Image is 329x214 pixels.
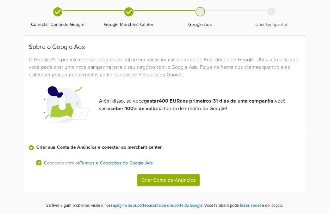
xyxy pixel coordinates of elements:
p: Concordo com os [44,160,153,167]
p: Você também pode a aplicação. [203,202,283,209]
label: Criar sua Conta de Anúncios e conectar ao merchant center [36,144,300,151]
span: Google Merchant Center [96,21,162,28]
span: Criar Campanha [238,21,304,28]
div: O Google Ads permite colocar publicidade online em várias formas na Rede de Publicidade do Google... [24,56,305,79]
span: Google Ads [167,21,233,28]
a: página de suporte [115,203,146,208]
a: Termos e Condições do Google Ads [80,160,153,166]
strong: receber 100% de volta [105,105,157,112]
button: Criar Conta de Anúncios [137,174,200,186]
h5: Sobre o Google Ads [29,43,300,51]
button: fazer reset [240,202,261,209]
strong: gastar 400 EUR nos primeiros 31 dias de uma campanha, [144,98,275,104]
img: Google Promotional Codes [42,81,90,128]
p: Além disso, se você você vai na forma de crédito do Google! [99,97,300,112]
a: contacte o suporte do Google [151,203,202,208]
span: Conectar Conta do Google [25,21,91,28]
p: Se tiver algum problema, visite a nossa ou . [46,203,203,209]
